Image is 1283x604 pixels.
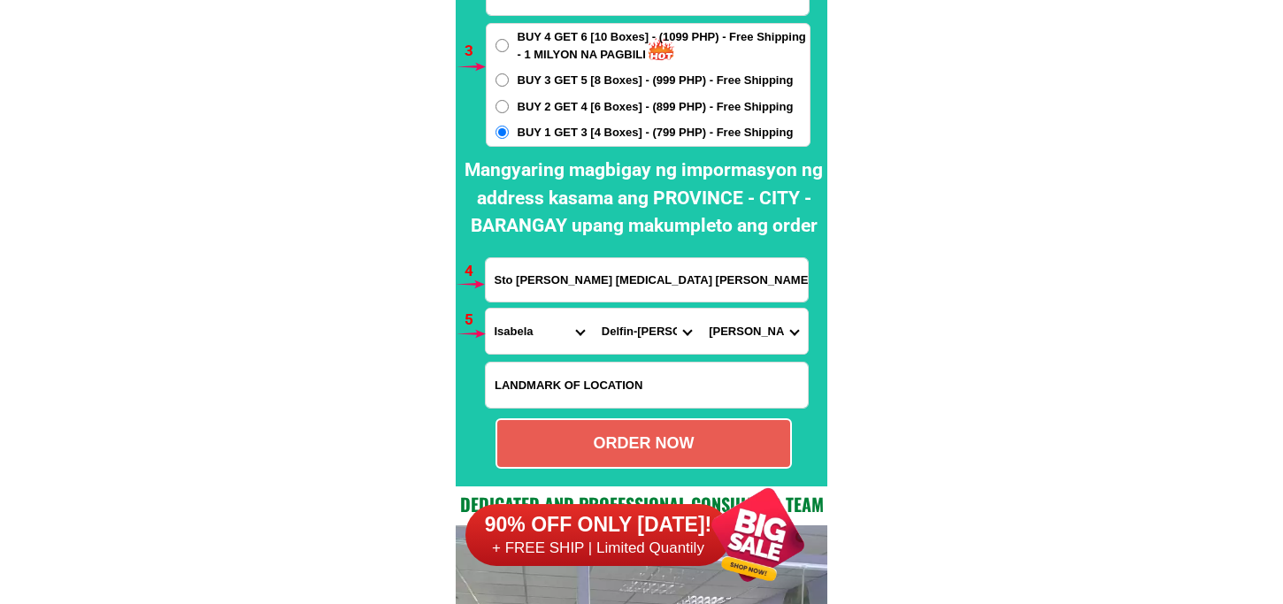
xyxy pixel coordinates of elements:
h6: + FREE SHIP | Limited Quantily [465,539,731,558]
select: Select district [593,309,700,354]
h6: 90% OFF ONLY [DATE]! [465,512,731,539]
h2: Mangyaring magbigay ng impormasyon ng address kasama ang PROVINCE - CITY - BARANGAY upang makumpl... [460,157,827,241]
select: Select commune [700,309,807,354]
h6: 3 [465,40,485,63]
span: BUY 1 GET 3 [4 Boxes] - (799 PHP) - Free Shipping [518,124,794,141]
input: BUY 1 GET 3 [4 Boxes] - (799 PHP) - Free Shipping [496,126,509,139]
input: BUY 3 GET 5 [8 Boxes] - (999 PHP) - Free Shipping [496,73,509,87]
input: Input address [486,258,808,302]
h6: 4 [465,260,485,283]
span: BUY 4 GET 6 [10 Boxes] - (1099 PHP) - Free Shipping - 1 MILYON NA PAGBILI [518,28,810,63]
span: BUY 3 GET 5 [8 Boxes] - (999 PHP) - Free Shipping [518,72,794,89]
div: ORDER NOW [497,432,790,455]
h2: Dedicated and professional consulting team [456,491,827,517]
h6: 5 [465,309,485,332]
input: BUY 2 GET 4 [6 Boxes] - (899 PHP) - Free Shipping [496,100,509,113]
input: Input LANDMARKOFLOCATION [486,363,808,408]
input: BUY 4 GET 6 [10 Boxes] - (1099 PHP) - Free Shipping - 1 MILYON NA PAGBILI [496,39,509,52]
select: Select province [486,309,593,354]
span: BUY 2 GET 4 [6 Boxes] - (899 PHP) - Free Shipping [518,98,794,116]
